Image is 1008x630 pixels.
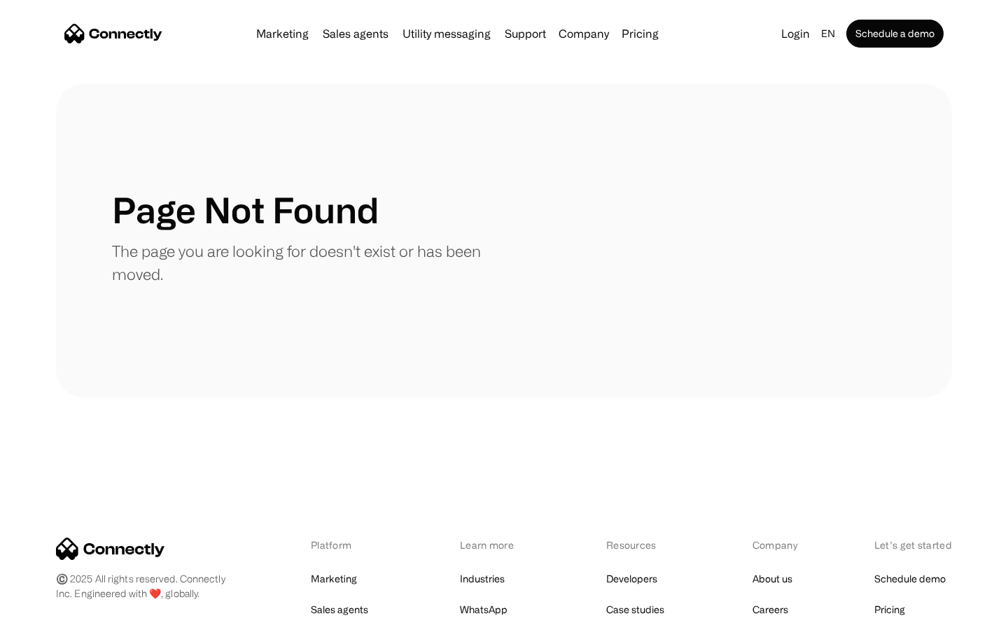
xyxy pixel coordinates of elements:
[616,28,664,39] a: Pricing
[311,538,387,552] div: Platform
[776,24,815,43] a: Login
[28,605,84,625] ul: Language list
[559,24,609,43] div: Company
[317,28,394,39] a: Sales agents
[112,239,504,286] p: The page you are looking for doesn't exist or has been moved.
[606,569,657,589] a: Developers
[112,189,379,231] h1: Page Not Found
[606,538,680,552] div: Resources
[311,600,368,619] a: Sales agents
[752,600,788,619] a: Careers
[460,569,505,589] a: Industries
[846,20,944,48] a: Schedule a demo
[14,604,84,625] aside: Language selected: English
[752,538,801,552] div: Company
[397,28,496,39] a: Utility messaging
[874,569,946,589] a: Schedule demo
[752,569,792,589] a: About us
[874,600,905,619] a: Pricing
[499,28,552,39] a: Support
[460,600,507,619] a: WhatsApp
[874,538,952,552] div: Let’s get started
[251,28,314,39] a: Marketing
[606,600,664,619] a: Case studies
[311,569,357,589] a: Marketing
[460,538,533,552] div: Learn more
[821,24,835,43] div: en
